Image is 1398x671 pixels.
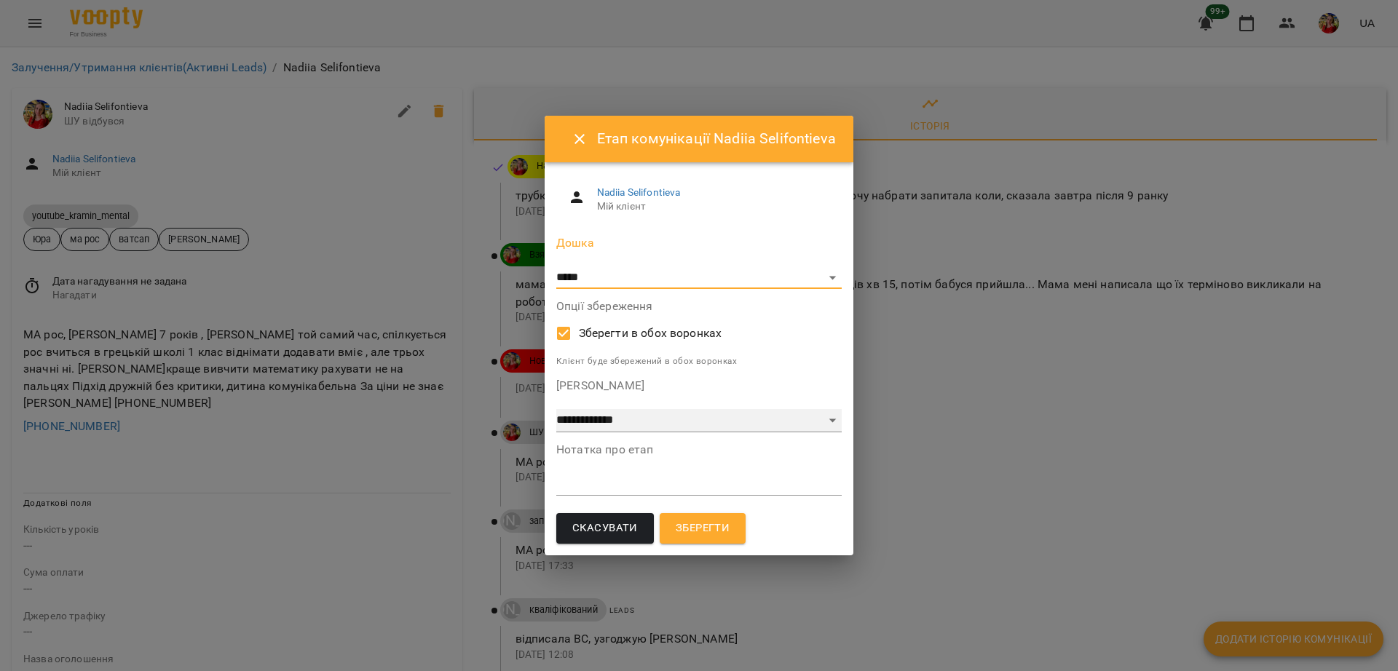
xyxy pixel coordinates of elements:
[676,519,730,538] span: Зберегти
[597,199,830,214] span: Мій клієнт
[579,325,722,342] span: Зберегти в обох воронках
[556,444,842,456] label: Нотатка про етап
[572,519,638,538] span: Скасувати
[660,513,746,544] button: Зберегти
[556,380,842,392] label: [PERSON_NAME]
[562,122,597,156] button: Close
[556,354,842,369] p: Клієнт буде збережений в обох воронках
[556,237,842,249] label: Дошка
[597,127,836,150] h6: Етап комунікації Nadiia Selifontieva
[556,513,654,544] button: Скасувати
[597,186,681,198] a: Nadiia Selifontieva
[556,301,842,312] label: Опції збереження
